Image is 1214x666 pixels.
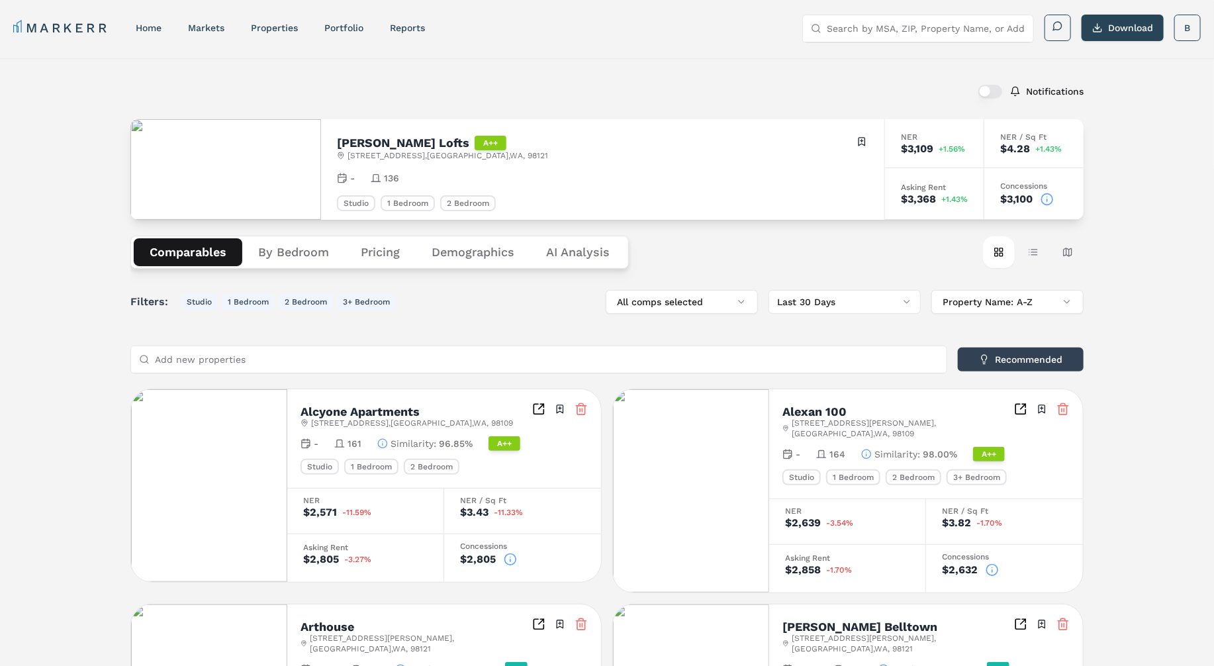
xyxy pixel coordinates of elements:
[337,137,469,149] h2: [PERSON_NAME] Lofts
[344,555,371,563] span: -3.27%
[901,144,933,154] div: $3,109
[826,519,853,527] span: -3.54%
[301,459,339,475] div: Studio
[279,294,332,310] button: 2 Bedroom
[342,508,371,516] span: -11.59%
[973,447,1005,461] div: A++
[829,448,845,461] span: 164
[222,294,274,310] button: 1 Bedroom
[942,553,1067,561] div: Concessions
[303,497,428,504] div: NER
[350,171,355,185] span: -
[13,19,109,37] a: MARKERR
[886,469,941,485] div: 2 Bedroom
[130,294,176,310] span: Filters:
[931,290,1084,314] button: Property Name: A-Z
[337,195,375,211] div: Studio
[1035,145,1062,153] span: +1.43%
[939,145,965,153] span: +1.56%
[344,459,398,475] div: 1 Bedroom
[874,448,920,461] span: Similarity :
[785,554,910,562] div: Asking Rent
[901,194,936,205] div: $3,368
[782,406,847,418] h2: Alexan 100
[901,183,968,191] div: Asking Rent
[251,23,298,33] a: properties
[391,437,436,450] span: Similarity :
[460,554,496,565] div: $2,805
[1000,133,1068,141] div: NER / Sq Ft
[1174,15,1201,41] button: B
[861,448,957,461] button: Similarity:98.00%
[404,459,459,475] div: 2 Bedroom
[377,437,473,450] button: Similarity:96.85%
[460,507,489,518] div: $3.43
[1082,15,1164,41] button: Download
[134,238,242,266] button: Comparables
[136,23,162,33] a: home
[785,565,821,575] div: $2,858
[301,406,420,418] h2: Alcyone Apartments
[338,294,395,310] button: 3+ Bedroom
[1014,403,1027,416] a: Inspect Comparables
[785,507,910,515] div: NER
[827,15,1025,42] input: Search by MSA, ZIP, Property Name, or Address
[782,621,937,633] h2: [PERSON_NAME] Belltown
[348,150,548,161] span: [STREET_ADDRESS] , [GEOGRAPHIC_DATA] , WA , 98121
[1000,182,1068,190] div: Concessions
[494,508,523,516] span: -11.33%
[1000,194,1033,205] div: $3,100
[901,133,968,141] div: NER
[310,633,532,654] span: [STREET_ADDRESS][PERSON_NAME] , [GEOGRAPHIC_DATA] , WA , 98121
[460,497,585,504] div: NER / Sq Ft
[532,618,545,631] a: Inspect Comparables
[348,437,361,450] span: 161
[381,195,435,211] div: 1 Bedroom
[390,23,425,33] a: reports
[416,238,530,266] button: Demographics
[1000,144,1030,154] div: $4.28
[181,294,217,310] button: Studio
[439,437,473,450] span: 96.85%
[942,518,971,528] div: $3.82
[1185,21,1191,34] span: B
[155,346,939,373] input: Add new properties
[242,238,345,266] button: By Bedroom
[1026,87,1084,96] label: Notifications
[782,469,821,485] div: Studio
[941,195,968,203] span: +1.43%
[826,566,852,574] span: -1.70%
[1014,618,1027,631] a: Inspect Comparables
[440,195,496,211] div: 2 Bedroom
[606,290,758,314] button: All comps selected
[826,469,880,485] div: 1 Bedroom
[303,507,337,518] div: $2,571
[530,238,626,266] button: AI Analysis
[792,418,1014,439] span: [STREET_ADDRESS][PERSON_NAME] , [GEOGRAPHIC_DATA] , WA , 98109
[324,23,363,33] a: Portfolio
[947,469,1007,485] div: 3+ Bedroom
[489,436,520,451] div: A++
[311,418,513,428] span: [STREET_ADDRESS] , [GEOGRAPHIC_DATA] , WA , 98109
[188,23,224,33] a: markets
[303,544,428,551] div: Asking Rent
[384,171,399,185] span: 136
[301,621,354,633] h2: Arthouse
[303,554,339,565] div: $2,805
[785,518,821,528] div: $2,639
[923,448,957,461] span: 98.00%
[475,136,506,150] div: A++
[958,348,1084,371] button: Recommended
[345,238,416,266] button: Pricing
[460,542,585,550] div: Concessions
[532,403,545,416] a: Inspect Comparables
[942,507,1067,515] div: NER / Sq Ft
[942,565,978,575] div: $2,632
[792,633,1014,654] span: [STREET_ADDRESS][PERSON_NAME] , [GEOGRAPHIC_DATA] , WA , 98121
[976,519,1002,527] span: -1.70%
[796,448,800,461] span: -
[314,437,318,450] span: -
